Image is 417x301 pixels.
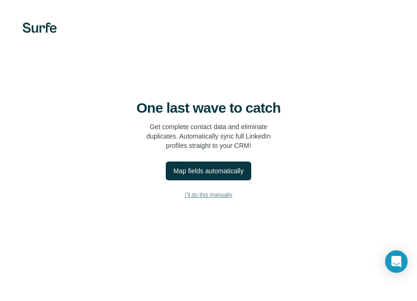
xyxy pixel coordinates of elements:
p: Get complete contact data and eliminate duplicates. Automatically sync full LinkedIn profiles str... [147,122,271,150]
div: Open Intercom Messenger [385,250,408,273]
h4: One last wave to catch [137,100,281,116]
span: I’ll do this manually [185,191,232,199]
div: Map fields automatically [173,166,243,176]
button: I’ll do this manually [19,188,398,202]
img: Surfe's logo [23,23,57,33]
button: Map fields automatically [166,162,251,180]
